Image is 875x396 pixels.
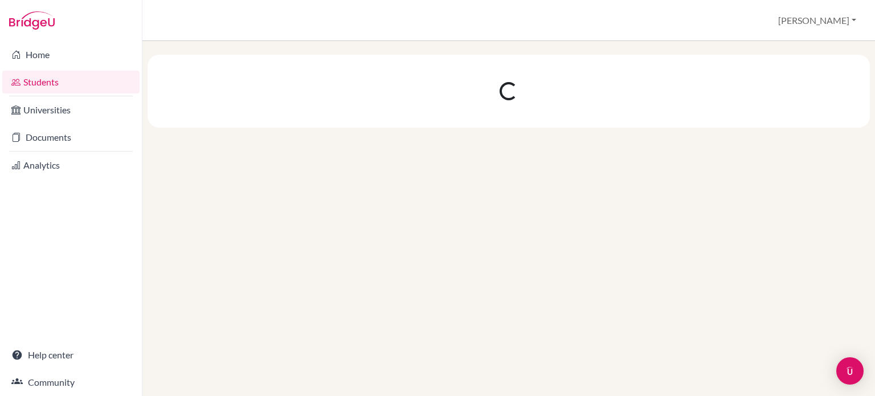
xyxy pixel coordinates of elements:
[2,43,140,66] a: Home
[2,344,140,366] a: Help center
[2,71,140,93] a: Students
[836,357,864,385] div: Open Intercom Messenger
[2,126,140,149] a: Documents
[2,371,140,394] a: Community
[773,10,861,31] button: [PERSON_NAME]
[2,154,140,177] a: Analytics
[9,11,55,30] img: Bridge-U
[2,99,140,121] a: Universities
